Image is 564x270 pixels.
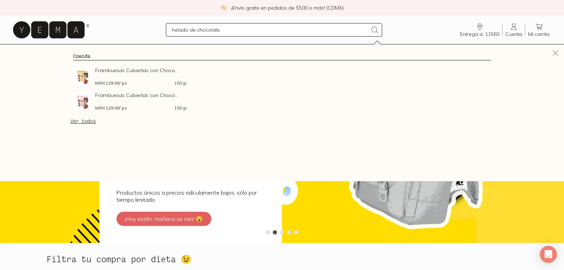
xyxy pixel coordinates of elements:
a: Frambuesas Cubiertas con Chocolate Blanco y Chocolate AmargoFrambuesas Cubiertas con Choco...MXN ... [73,92,491,110]
button: ¡Hoy están, mañana se van! 😮 [116,212,211,226]
span: MXN 129.00 / pz [95,106,127,110]
div: Open Intercom Messenger [540,246,557,263]
a: Entrega a: 11560 [457,22,502,37]
span: Frambuesas Cubiertas con Choco... [95,92,187,98]
span: Frambuesas Cubiertas con Choco... [95,67,187,73]
img: Frambuesas Cubiertas con Chocolate con Leche y Chocolate Blanco [73,67,91,85]
a: ¡Los Imperdibles! 🙌Productos únicos a precios ridículamente bajos, sólo por tiempo limitado.¡Hoy ... [99,151,282,243]
span: Cuenta [505,31,522,37]
input: Busca los mejores productos [172,26,368,34]
a: Sucursales 📍 [95,44,144,58]
img: check [221,5,227,11]
img: Frambuesas Cubiertas con Chocolate Blanco y Chocolate Amargo [73,92,91,110]
p: ¡Envío gratis en pedidos de $500 o más! (CDMX) [231,4,344,11]
a: Los Imperdibles ⚡️ [158,44,225,58]
span: Mi carrito [528,31,550,37]
a: Ver todos [70,118,96,124]
span: Entrega a: 11560 [460,31,499,37]
a: Cuenta [503,22,525,37]
a: Frambuesas Cubiertas con Chocolate con Leche y Chocolate BlancoFrambuesas Cubiertas con Choco...M... [73,67,491,85]
a: Comida [73,53,90,59]
span: 150 gr [174,106,187,110]
a: Los estrenos ✨ [239,44,295,58]
p: Productos únicos a precios ridículamente bajos, sólo por tiempo limitado. [116,189,265,203]
span: MXN 129.00 / pz [95,81,127,85]
a: pasillo-todos-link [27,44,72,58]
h2: Filtra tu compra por dieta 😉 [47,254,191,264]
a: Mi carrito [525,22,553,37]
span: 150 gr [174,81,187,85]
